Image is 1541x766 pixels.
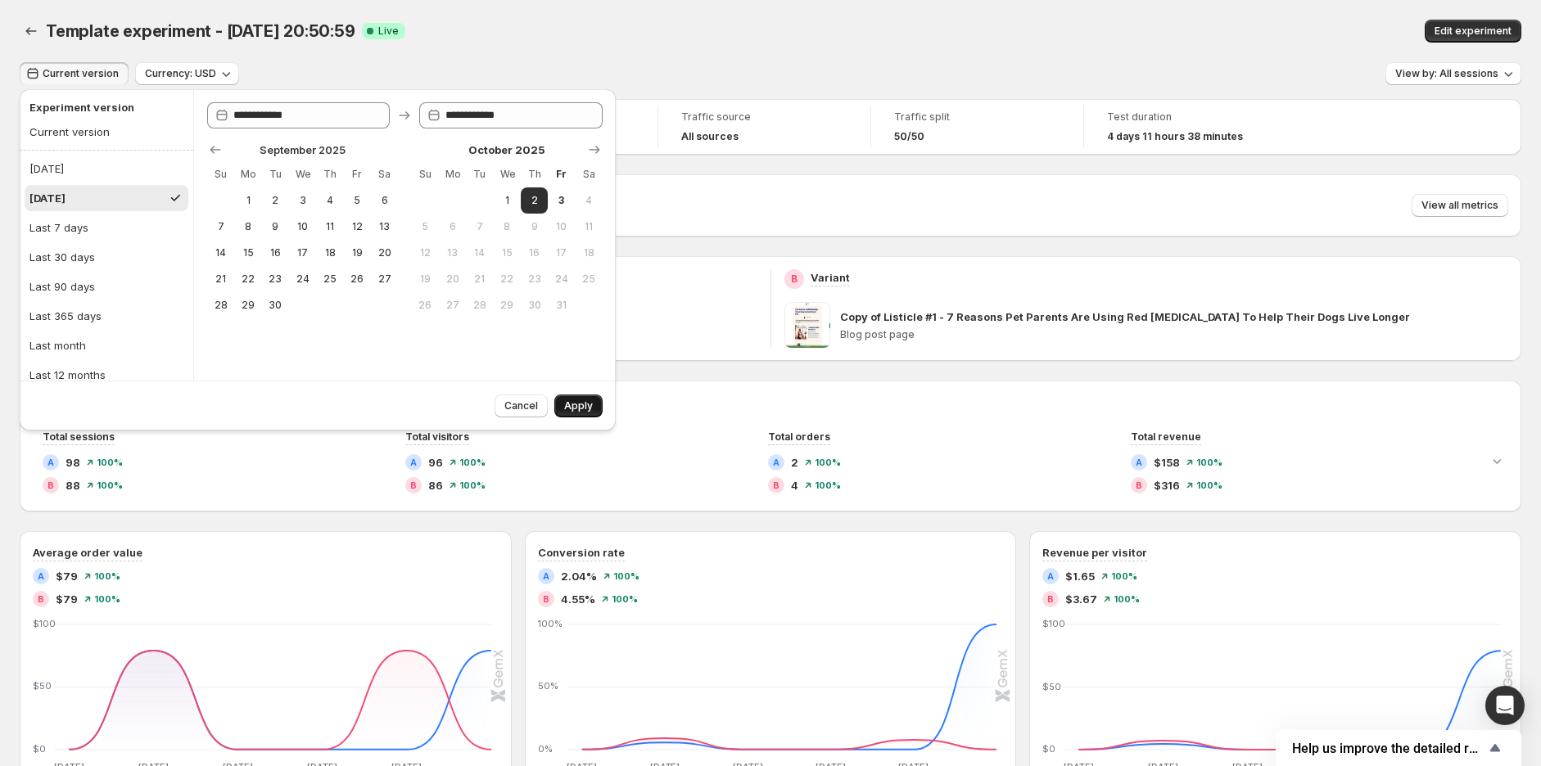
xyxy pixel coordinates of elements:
[1042,681,1061,692] text: $50
[527,273,541,286] span: 23
[1065,568,1095,584] span: $1.65
[371,240,398,266] button: Saturday September 20 2025
[323,220,337,233] span: 11
[1107,109,1274,145] a: Test duration4 days 11 hours 38 minutes
[521,161,548,187] th: Thursday
[527,299,541,312] span: 30
[344,161,371,187] th: Friday
[1485,449,1508,472] button: Expand chart
[241,299,255,312] span: 29
[241,194,255,207] span: 1
[350,273,364,286] span: 26
[214,246,228,259] span: 14
[527,220,541,233] span: 9
[316,187,343,214] button: Thursday September 4 2025
[583,138,606,161] button: Show next month, November 2025
[548,187,575,214] button: Today Friday October 3 2025
[344,187,371,214] button: Friday September 5 2025
[296,220,310,233] span: 10
[377,194,391,207] span: 6
[411,266,438,292] button: Sunday October 19 2025
[350,194,364,207] span: 5
[410,480,417,490] h2: B
[527,194,541,207] span: 2
[791,273,798,286] h2: B
[466,266,493,292] button: Tuesday October 21 2025
[262,292,289,318] button: Tuesday September 30 2025
[472,246,486,259] span: 14
[1042,743,1055,755] text: $0
[472,273,486,286] span: 21
[350,168,364,181] span: Fr
[445,273,459,286] span: 20
[582,168,596,181] span: Sa
[472,299,486,312] span: 28
[214,299,228,312] span: 28
[66,477,80,493] span: 88
[214,220,228,233] span: 7
[1047,571,1054,581] h2: A
[1042,618,1065,629] text: $100
[811,269,850,286] p: Variant
[29,99,177,115] h2: Experiment version
[815,457,841,467] span: 100%
[548,214,575,240] button: Friday October 10 2025
[411,214,438,240] button: Sunday October 5 2025
[296,168,310,181] span: We
[25,303,188,329] button: Last 365 days
[576,240,603,266] button: Saturday October 18 2025
[25,119,182,145] button: Current version
[681,110,847,124] span: Traffic source
[323,246,337,259] span: 18
[29,124,110,140] div: Current version
[38,571,44,581] h2: A
[344,266,371,292] button: Friday September 26 2025
[538,680,558,692] text: 50%
[262,266,289,292] button: Tuesday September 23 2025
[1412,194,1508,217] button: View all metrics
[894,130,924,143] span: 50/50
[371,266,398,292] button: Saturday September 27 2025
[66,454,80,471] span: 98
[418,299,432,312] span: 26
[494,214,521,240] button: Wednesday October 8 2025
[521,240,548,266] button: Thursday October 16 2025
[25,185,188,211] button: [DATE]
[576,161,603,187] th: Saturday
[773,480,780,490] h2: B
[1065,591,1097,607] span: $3.67
[494,240,521,266] button: Wednesday October 15 2025
[135,62,239,85] button: Currency: USD
[33,544,142,561] h3: Average order value
[459,480,486,490] span: 100%
[214,273,228,286] span: 21
[344,240,371,266] button: Friday September 19 2025
[207,161,234,187] th: Sunday
[576,187,603,214] button: Saturday October 4 2025
[500,299,514,312] span: 29
[234,240,261,266] button: Monday September 15 2025
[500,168,514,181] span: We
[521,266,548,292] button: Thursday October 23 2025
[1154,454,1180,471] span: $158
[564,399,593,412] span: Apply
[234,187,261,214] button: Monday September 1 2025
[241,273,255,286] span: 22
[418,273,432,286] span: 19
[269,194,282,207] span: 2
[344,214,371,240] button: Friday September 12 2025
[56,591,78,607] span: $79
[97,480,123,490] span: 100%
[521,214,548,240] button: Thursday October 9 2025
[323,273,337,286] span: 25
[20,62,129,85] button: Current version
[1196,457,1222,467] span: 100%
[1114,594,1140,604] span: 100%
[582,246,596,259] span: 18
[43,67,119,80] span: Current version
[445,220,459,233] span: 6
[538,743,553,755] text: 0%
[378,25,399,38] span: Live
[29,278,95,295] div: Last 90 days
[494,187,521,214] button: Wednesday October 1 2025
